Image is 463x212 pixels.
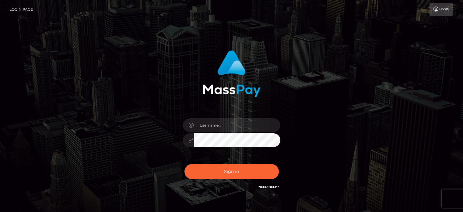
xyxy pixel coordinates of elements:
[203,50,261,97] img: MassPay Login
[258,185,279,189] a: Need Help?
[9,3,33,16] a: Login Page
[430,3,453,16] a: Login
[194,118,280,132] input: Username...
[184,164,279,179] button: Sign in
